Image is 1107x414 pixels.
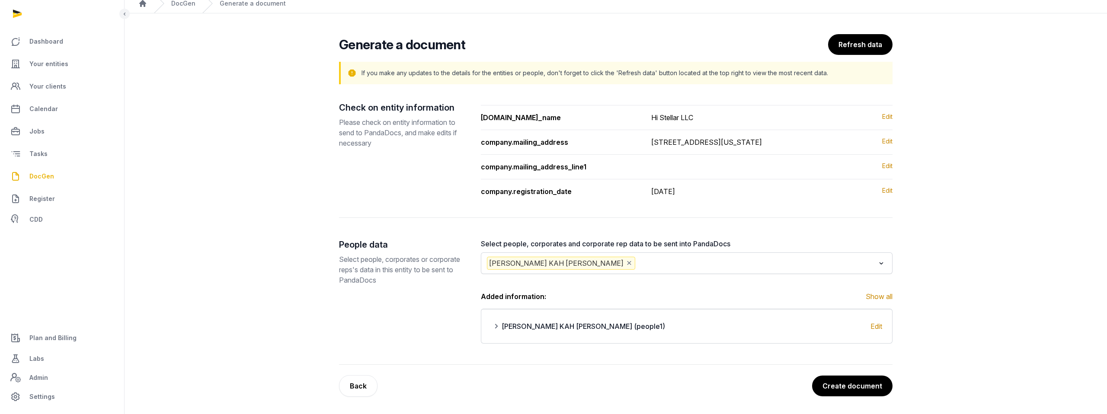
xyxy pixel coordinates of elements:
[866,291,893,302] div: Show all
[29,194,55,204] span: Register
[29,59,68,69] span: Your entities
[29,104,58,114] span: Calendar
[882,162,893,170] a: Edit
[7,211,117,228] a: CDD
[637,257,875,270] input: Search for option
[29,171,54,182] span: DocGen
[362,69,828,77] p: If you make any updates to the details for the entities or people, don't forget to click the 'Ref...
[882,137,893,147] a: Edit
[651,112,693,123] div: Hi Stellar LLC
[29,333,77,343] span: Plan and Billing
[502,321,665,331] span: [PERSON_NAME] KAH [PERSON_NAME] (people1)
[339,239,467,251] h2: People data
[7,99,117,119] a: Calendar
[828,34,893,55] button: Refresh data
[651,186,675,197] div: [DATE]
[7,121,117,142] a: Jobs
[481,239,893,249] label: Select people, corporates and corporate rep data to be sent into PandaDocs
[339,117,467,148] p: Please check on entity information to send to PandaDocs, and make edits if necessary
[7,369,117,386] a: Admin
[7,143,117,164] a: Tasks
[7,328,117,348] a: Plan and Billing
[7,386,117,407] a: Settings
[7,54,117,74] a: Your entities
[29,36,63,47] span: Dashboard
[7,31,117,52] a: Dashboard
[29,149,48,159] span: Tasks
[625,257,633,269] button: Deselect MELVIN YUAN KAH LEONG
[339,254,467,285] p: Select people, corporates or corporate reps's data in this entity to be sent to PandaDocs
[481,291,893,302] li: Added information:
[651,137,762,147] div: [STREET_ADDRESS][US_STATE]
[29,126,45,137] span: Jobs
[339,375,378,397] button: Back
[339,37,465,52] h2: Generate a document
[882,186,893,197] a: Edit
[7,348,117,369] a: Labs
[7,76,117,97] a: Your clients
[481,112,637,123] div: [DOMAIN_NAME]_name
[29,214,43,225] span: CDD
[339,102,467,114] h2: Check on entity information
[481,137,637,147] div: company.mailing_address
[481,186,637,197] div: company.registration_date
[481,162,637,172] div: company.mailing_address_line1
[882,112,893,123] a: Edit
[485,255,888,271] div: Search for option
[7,166,117,187] a: DocGen
[812,376,893,396] button: Create document
[29,81,66,92] span: Your clients
[29,353,44,364] span: Labs
[870,322,882,331] a: Edit
[29,373,48,383] span: Admin
[29,392,55,402] span: Settings
[487,257,635,270] span: [PERSON_NAME] KAH [PERSON_NAME]
[7,188,117,209] a: Register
